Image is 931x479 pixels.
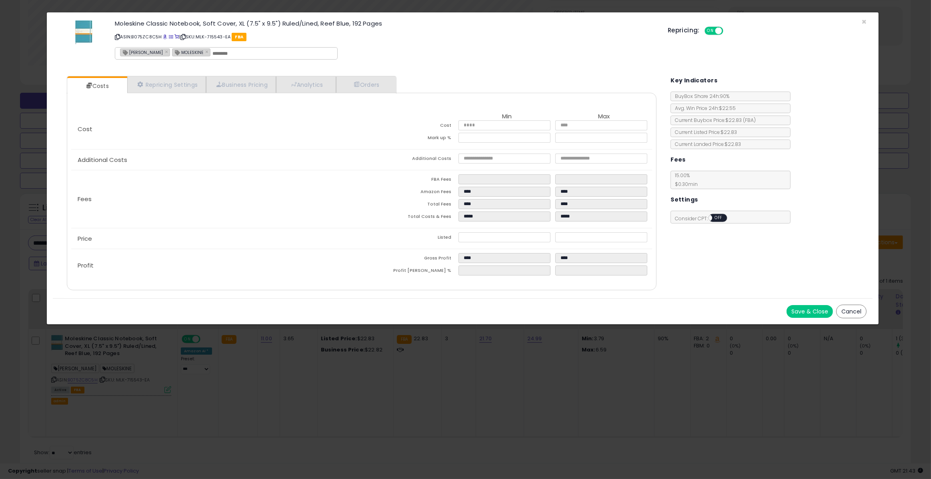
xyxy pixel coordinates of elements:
a: Repricing Settings [127,76,206,93]
a: Your listing only [174,34,179,40]
img: 31lQx9-H8wL._SL60_.jpg [75,20,92,44]
span: ON [705,28,715,34]
td: Mark up % [362,133,458,145]
a: × [165,48,170,55]
p: Price [71,236,362,242]
a: BuyBox page [163,34,168,40]
a: Business Pricing [206,76,276,93]
h5: Fees [671,155,686,165]
h5: Key Indicators [671,76,717,86]
td: Gross Profit [362,253,458,265]
th: Min [458,113,555,120]
span: Consider CPT: [671,215,738,222]
span: OFF [713,215,725,222]
span: BuyBox Share 24h: 90% [671,93,729,100]
span: $0.30 min [671,181,698,188]
a: All offer listings [169,34,173,40]
span: × [861,16,867,28]
a: Orders [336,76,395,93]
td: Listed [362,232,458,245]
span: Avg. Win Price 24h: $22.55 [671,105,736,112]
span: 15.00 % [671,172,698,188]
p: Profit [71,262,362,269]
td: FBA Fees [362,174,458,187]
h5: Repricing: [668,27,700,34]
a: Analytics [276,76,336,93]
td: Profit [PERSON_NAME] % [362,265,458,278]
td: Total Fees [362,199,458,212]
span: FBA [232,33,246,41]
td: Cost [362,120,458,133]
span: MOLESKINE [172,49,203,56]
h3: Moleskine Classic Notebook, Soft Cover, XL (7.5" x 9.5") Ruled/Lined, Reef Blue, 192 Pages [115,20,656,26]
button: Cancel [836,305,867,318]
a: × [205,48,210,55]
td: Additional Costs [362,154,458,166]
span: ( FBA ) [743,117,756,124]
span: OFF [722,28,735,34]
th: Max [555,113,652,120]
td: Total Costs & Fees [362,212,458,224]
p: Cost [71,126,362,132]
span: [PERSON_NAME] [120,49,163,56]
a: Costs [67,78,126,94]
span: Current Buybox Price: [671,117,756,124]
p: ASIN: B075ZC8C5H | SKU: MLK-715543-EA [115,30,656,43]
span: Current Listed Price: $22.83 [671,129,737,136]
p: Fees [71,196,362,202]
span: Current Landed Price: $22.83 [671,141,741,148]
button: Save & Close [787,305,833,318]
td: Amazon Fees [362,187,458,199]
h5: Settings [671,195,698,205]
span: $22.83 [725,117,756,124]
p: Additional Costs [71,157,362,163]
